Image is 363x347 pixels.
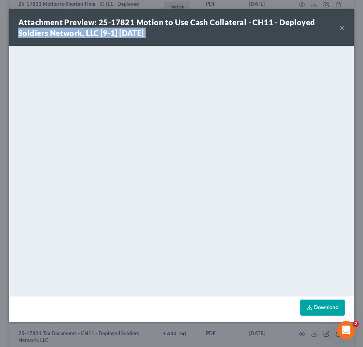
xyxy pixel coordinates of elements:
[337,321,355,339] iframe: Intercom live chat
[353,321,359,327] span: 2
[18,18,315,37] strong: Attachment Preview: 25-17821 Motion to Use Cash Collateral - CH11 - Deployed Soldiers Network, LL...
[9,46,354,295] iframe: <object ng-attr-data='[URL][DOMAIN_NAME]' type='application/pdf' width='100%' height='650px'></ob...
[300,300,345,316] a: Download
[339,23,345,32] button: ×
